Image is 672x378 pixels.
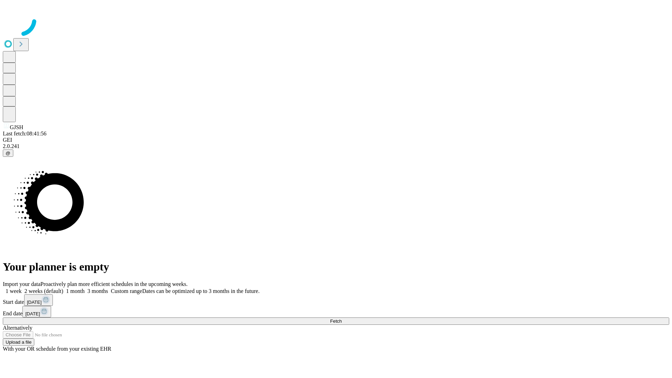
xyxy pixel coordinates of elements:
[24,294,53,306] button: [DATE]
[22,306,51,317] button: [DATE]
[111,288,142,294] span: Custom range
[24,288,63,294] span: 2 weeks (default)
[142,288,259,294] span: Dates can be optimized up to 3 months in the future.
[3,317,669,325] button: Fetch
[330,318,342,324] span: Fetch
[41,281,188,287] span: Proactively plan more efficient schedules in the upcoming weeks.
[3,306,669,317] div: End date
[10,124,23,130] span: GJSH
[3,131,47,136] span: Last fetch: 08:41:56
[27,300,42,305] span: [DATE]
[3,143,669,149] div: 2.0.241
[6,150,10,156] span: @
[66,288,85,294] span: 1 month
[25,311,40,316] span: [DATE]
[3,346,111,352] span: With your OR schedule from your existing EHR
[3,137,669,143] div: GEI
[6,288,22,294] span: 1 week
[3,325,32,331] span: Alternatively
[3,149,13,157] button: @
[3,294,669,306] div: Start date
[87,288,108,294] span: 3 months
[3,281,41,287] span: Import your data
[3,260,669,273] h1: Your planner is empty
[3,338,34,346] button: Upload a file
